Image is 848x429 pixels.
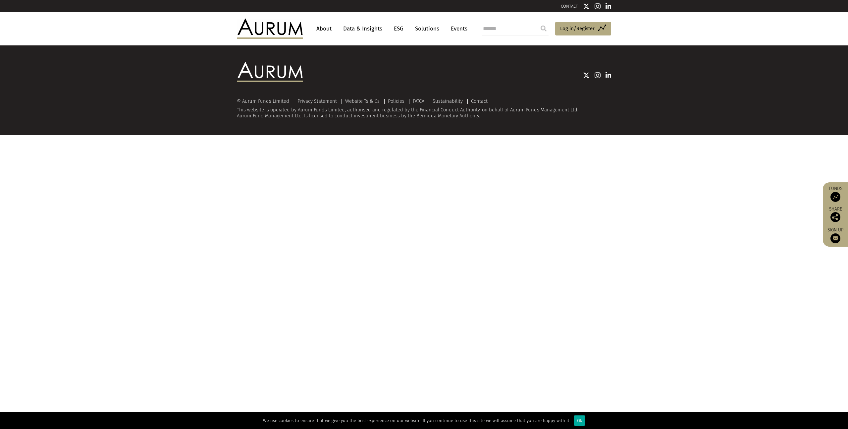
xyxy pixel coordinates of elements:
img: Twitter icon [583,3,590,10]
a: About [313,23,335,35]
div: This website is operated by Aurum Funds Limited, authorised and regulated by the Financial Conduc... [237,98,611,119]
a: CONTACT [561,4,578,9]
img: Linkedin icon [606,72,611,79]
a: Privacy Statement [297,98,337,104]
a: Solutions [412,23,443,35]
span: Log in/Register [560,25,595,32]
a: FATCA [413,98,424,104]
img: Linkedin icon [606,3,611,10]
a: Data & Insights [340,23,386,35]
input: Submit [537,22,550,35]
img: Twitter icon [583,72,590,79]
img: Aurum Logo [237,62,303,82]
a: Policies [388,98,404,104]
a: Log in/Register [555,22,611,36]
img: Aurum [237,19,303,38]
img: Instagram icon [595,3,601,10]
img: Instagram icon [595,72,601,79]
a: Contact [471,98,488,104]
a: Website Ts & Cs [345,98,380,104]
a: Sustainability [433,98,463,104]
div: © Aurum Funds Limited [237,99,292,104]
a: Events [448,23,467,35]
a: ESG [391,23,407,35]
